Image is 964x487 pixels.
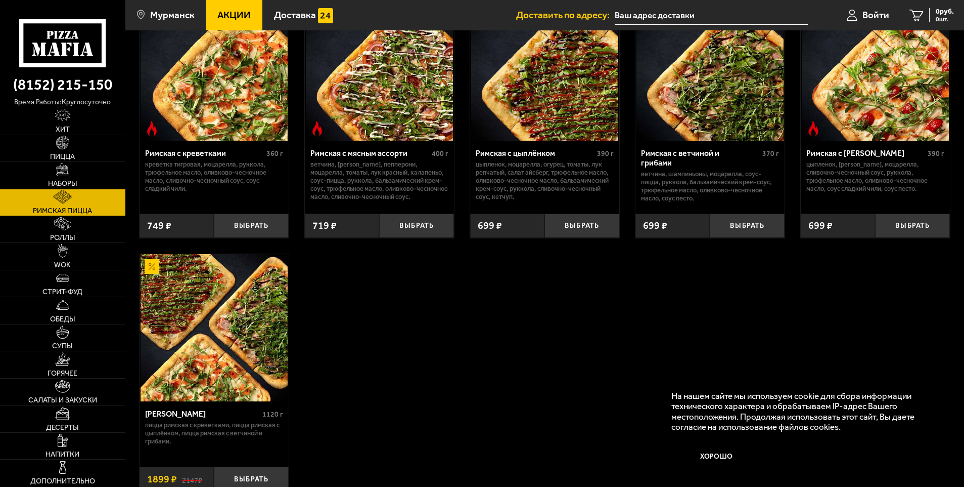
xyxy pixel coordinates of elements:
p: цыпленок, [PERSON_NAME], моцарелла, сливочно-чесночный соус, руккола, трюфельное масло, оливково-... [806,160,944,193]
div: Римская с ветчиной и грибами [641,148,760,168]
span: Напитки [45,451,79,458]
span: Горячее [48,370,77,377]
img: Острое блюдо [145,121,160,136]
span: 699 ₽ [808,221,833,231]
span: Доставить по адресу: [516,10,615,20]
span: Дополнительно [30,478,95,485]
span: 390 г [928,149,944,158]
p: Пицца Римская с креветками, Пицца Римская с цыплёнком, Пицца Римская с ветчиной и грибами. [145,421,283,445]
button: Выбрать [875,214,950,238]
span: Доставка [274,10,316,20]
div: Римская с [PERSON_NAME] [806,148,925,158]
span: Роллы [50,234,75,241]
img: 15daf4d41897b9f0e9f617042186c801.svg [318,8,333,23]
span: 1899 ₽ [147,474,177,484]
button: Хорошо [671,442,762,472]
div: [PERSON_NAME] [145,409,260,419]
span: 1120 г [262,410,283,419]
span: Стрит-фуд [42,289,82,296]
p: ветчина, шампиньоны, моцарелла, соус-пицца, руккола, бальзамический крем-соус, трюфельное масло, ... [641,170,779,202]
p: цыпленок, моцарелла, огурец, томаты, лук репчатый, салат айсберг, трюфельное масло, оливково-чесн... [476,160,614,200]
div: Римская с цыплёнком [476,148,594,158]
img: Акционный [145,259,160,274]
button: Выбрать [214,214,289,238]
p: На нашем сайте мы используем cookie для сбора информации технического характера и обрабатываем IP... [671,391,934,432]
span: Войти [862,10,889,20]
span: 370 г [762,149,779,158]
span: WOK [54,262,71,269]
span: Обеды [50,316,75,323]
span: 360 г [266,149,283,158]
span: 0 шт. [936,16,954,22]
img: Мама Миа [141,254,288,401]
img: Острое блюдо [806,121,821,136]
p: креветка тигровая, моцарелла, руккола, трюфельное масло, оливково-чесночное масло, сливочно-чесно... [145,160,283,193]
div: Римская с креветками [145,148,264,158]
span: 400 г [432,149,448,158]
input: Ваш адрес доставки [615,6,807,25]
span: Наборы [48,180,77,187]
span: 699 ₽ [478,221,502,231]
button: Выбрать [710,214,785,238]
a: АкционныйМама Миа [140,254,289,401]
span: Акции [217,10,251,20]
span: Римская пицца [33,208,92,215]
span: 390 г [597,149,614,158]
span: 699 ₽ [643,221,667,231]
p: ветчина, [PERSON_NAME], пепперони, моцарелла, томаты, лук красный, халапеньо, соус-пицца, руккола... [310,160,448,200]
button: Выбрать [544,214,619,238]
span: Пицца [50,153,75,160]
div: Римская с мясным ассорти [310,148,429,158]
img: Острое блюдо [310,121,325,136]
span: Салаты и закуски [28,397,97,404]
span: Мурманск [150,10,195,20]
span: Десерты [46,424,79,431]
button: Выбрать [379,214,454,238]
span: 0 руб. [936,8,954,15]
span: 719 ₽ [312,221,337,231]
s: 2147 ₽ [182,474,202,484]
span: Супы [52,343,73,350]
span: Хит [56,126,70,133]
span: 749 ₽ [147,221,171,231]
